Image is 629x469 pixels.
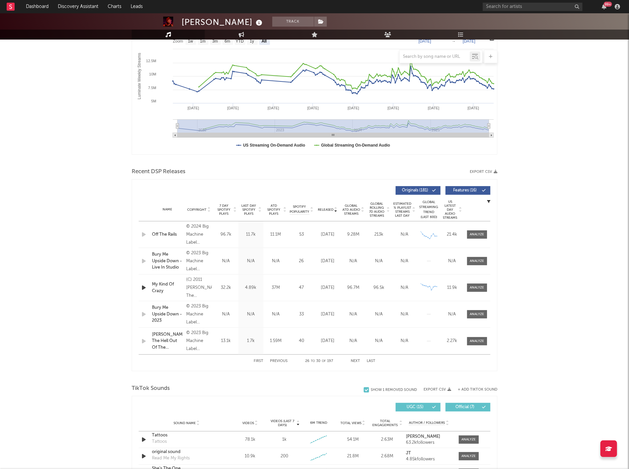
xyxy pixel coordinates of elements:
[270,359,288,363] button: Previous
[152,304,183,324] a: Bury Me Upside Down - 2023
[396,186,440,195] button: Originals(181)
[442,200,458,220] span: US Latest Day Audio Streams
[265,231,287,238] div: 11.1M
[186,302,212,326] div: © 2023 Big Machine Label Group, LLC
[265,285,287,291] div: 37M
[368,202,386,218] span: Global Rolling 7D Audio Streams
[290,311,313,318] div: 33
[467,106,479,110] text: [DATE]
[290,204,310,214] span: Spotify Popularity
[240,231,262,238] div: 11.7k
[368,285,390,291] div: 96.5k
[406,451,452,456] a: JT
[442,311,462,318] div: N/A
[371,388,417,392] div: Show 1 Removed Sound
[186,249,212,273] div: © 2023 Big Machine Label Group, LLC
[602,4,606,9] button: 99+
[400,54,470,59] input: Search by song name or URL
[342,285,364,291] div: 96.7M
[152,438,167,445] div: Tattoos
[604,2,612,7] div: 99 +
[240,204,258,216] span: Last Day Spotify Plays
[290,285,313,291] div: 47
[240,285,262,291] div: 4.89k
[235,436,266,443] div: 78.1k
[337,453,368,460] div: 21.8M
[388,106,399,110] text: [DATE]
[316,285,339,291] div: [DATE]
[342,338,364,344] div: N/A
[186,329,212,353] div: © 2023 Big Machine Label Group, LLC
[372,436,403,443] div: 2.63M
[188,39,193,44] text: 1w
[269,419,296,427] span: Videos (last 7 days)
[445,403,490,411] button: Official(7)
[450,405,480,409] span: Official ( 7 )
[393,285,416,291] div: N/A
[243,143,305,148] text: US Streaming On-Demand Audio
[348,106,359,110] text: [DATE]
[396,403,440,411] button: UGC(15)
[307,106,319,110] text: [DATE]
[316,258,339,265] div: [DATE]
[452,39,456,44] text: →
[342,258,364,265] div: N/A
[215,285,237,291] div: 32.2k
[367,359,375,363] button: Last
[483,3,582,11] input: Search for artists
[152,251,183,271] a: Bury Me Upside Down - Live In Studio
[149,72,156,76] text: 10M
[342,231,364,238] div: 9.28M
[240,258,262,265] div: N/A
[400,405,431,409] span: UGC ( 15 )
[152,331,183,351] a: [PERSON_NAME] The Hell Out Of The Honkytonk
[132,21,497,154] svg: Luminate Weekly Consumption
[187,208,206,212] span: Copyright
[265,338,287,344] div: 1.59M
[351,359,360,363] button: Next
[148,86,156,90] text: 7.5M
[132,168,186,176] span: Recent DSP Releases
[200,39,206,44] text: 1m
[173,39,183,44] text: Zoom
[342,311,364,318] div: N/A
[368,338,390,344] div: N/A
[281,453,288,460] div: 200
[152,281,183,294] a: My Kind Of Crazy
[254,359,263,363] button: First
[152,432,221,439] div: Tattoos
[406,457,452,462] div: 4.85k followers
[342,204,360,216] span: Global ATD Audio Streams
[152,449,221,455] a: original sound
[215,204,233,216] span: 7 Day Spotify Plays
[406,451,411,455] strong: JT
[227,106,239,110] text: [DATE]
[393,311,416,318] div: N/A
[215,311,237,318] div: N/A
[406,440,452,445] div: 63.2k followers
[250,39,254,44] text: 1y
[290,338,313,344] div: 40
[215,258,237,265] div: N/A
[318,208,333,212] span: Released
[337,436,368,443] div: 54.1M
[303,420,334,425] div: 6M Trend
[400,188,431,192] span: Originals ( 181 )
[428,106,440,110] text: [DATE]
[419,39,431,44] text: [DATE]
[268,106,279,110] text: [DATE]
[137,53,142,99] text: Luminate Weekly Streams
[372,419,399,427] span: Total Engagements
[451,388,497,392] button: + Add TikTok Sound
[265,204,283,216] span: ATD Spotify Plays
[393,231,416,238] div: N/A
[152,455,190,462] div: Read Me My Rights
[225,39,230,44] text: 6m
[174,421,196,425] span: Sound Name
[316,231,339,238] div: [DATE]
[188,106,199,110] text: [DATE]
